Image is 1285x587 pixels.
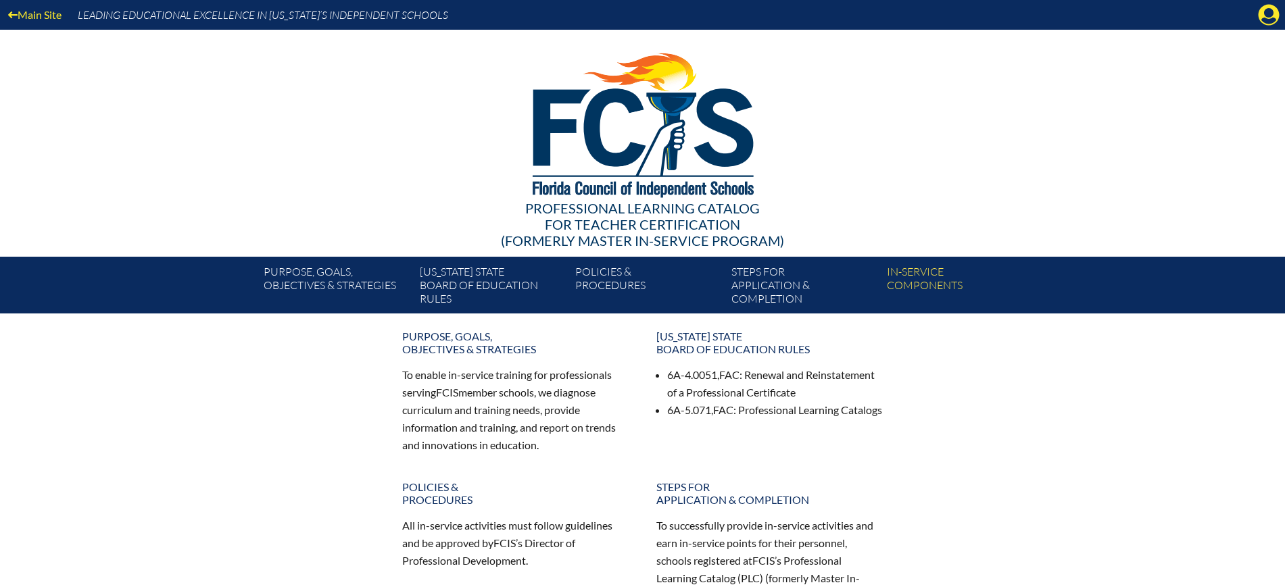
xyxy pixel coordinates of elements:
span: FCIS [493,536,516,549]
a: Policies &Procedures [570,262,725,313]
a: Main Site [3,5,67,24]
svg: Manage account [1258,4,1280,26]
span: FAC [719,368,740,381]
a: Policies &Procedures [394,475,637,511]
span: PLC [741,571,760,584]
span: for Teacher Certification [545,216,740,232]
li: 6A-4.0051, : Renewal and Reinstatement of a Professional Certificate [667,366,883,401]
a: In-servicecomponents [881,262,1037,313]
a: [US_STATE] StateBoard of Education rules [414,262,570,313]
span: FCIS [436,386,458,399]
div: Professional Learning Catalog (formerly Master In-service Program) [253,200,1032,249]
a: Purpose, goals,objectives & strategies [394,324,637,361]
span: FAC [713,403,733,416]
span: FCIS [752,554,775,567]
a: [US_STATE] StateBoard of Education rules [648,324,892,361]
a: Steps forapplication & completion [648,475,892,511]
p: To enable in-service training for professionals serving member schools, we diagnose curriculum an... [402,366,629,453]
a: Purpose, goals,objectives & strategies [258,262,414,313]
a: Steps forapplication & completion [726,262,881,313]
img: FCISlogo221.eps [503,30,782,214]
li: 6A-5.071, : Professional Learning Catalogs [667,401,883,419]
p: All in-service activities must follow guidelines and be approved by ’s Director of Professional D... [402,517,629,569]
